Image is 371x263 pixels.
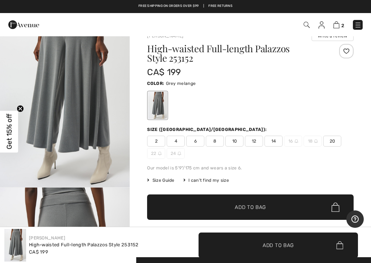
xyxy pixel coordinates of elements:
span: Color: [147,81,164,86]
span: 12 [245,136,263,147]
img: Search [304,22,310,28]
a: [PERSON_NAME] [29,235,65,241]
span: 24 [167,148,185,159]
div: Our model is 5'9"/175 cm and wears a size 6. [147,165,354,171]
span: | [203,4,204,9]
span: Add to Bag [235,204,266,211]
span: CA$ 199 [29,249,48,255]
img: Menu [354,21,362,29]
a: 2 [333,20,344,29]
button: Add to Bag [199,233,358,258]
img: ring-m.svg [158,152,162,155]
span: Get 15% off [5,114,13,149]
iframe: Opens a widget where you can find more information [346,210,364,229]
img: Bag.svg [332,202,339,212]
h1: High-waisted Full-length Palazzos Style 253152 [147,44,319,63]
span: 10 [225,136,243,147]
span: 2 [147,136,165,147]
span: 2 [341,23,344,28]
button: Close teaser [17,105,24,112]
div: I can't find my size [183,177,229,184]
div: Grey melange [148,92,167,119]
img: Bag.svg [336,241,343,249]
span: 6 [186,136,204,147]
span: 22 [147,148,165,159]
span: Size Guide [147,177,174,184]
img: ring-m.svg [314,139,318,143]
img: 1ère Avenue [8,17,39,32]
img: High-Waisted Full-Length Palazzos Style 253152 [4,229,26,262]
a: 1ère Avenue [8,21,39,28]
img: ring-m.svg [178,152,181,155]
span: 16 [284,136,302,147]
img: ring-m.svg [295,139,298,143]
span: 4 [167,136,185,147]
span: 14 [264,136,283,147]
span: Add to Bag [263,241,294,249]
span: CA$ 199 [147,67,181,77]
span: Grey melange [166,81,196,86]
img: My Info [318,21,325,29]
span: 20 [323,136,341,147]
img: Shopping Bag [333,21,339,28]
div: Size ([GEOGRAPHIC_DATA]/[GEOGRAPHIC_DATA]): [147,126,268,133]
a: Free shipping on orders over $99 [138,4,199,9]
button: Add to Bag [147,194,354,220]
a: Free Returns [208,4,233,9]
div: High-waisted Full-length Palazzos Style 253152 [29,241,139,248]
span: 8 [206,136,224,147]
span: 18 [304,136,322,147]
